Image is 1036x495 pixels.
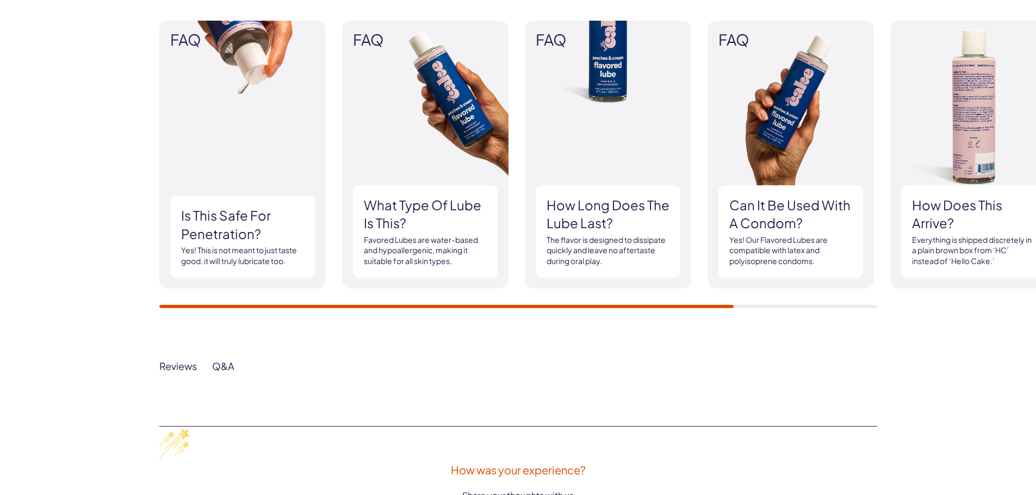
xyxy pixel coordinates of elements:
p: Everything is shipped discretely in a plain brown box from ‘HC’ instead of ‘Hello Cake.’ [912,235,1035,267]
p: Favored Lubes are water-based and hypoallergenic, making it suitable for all skin types. [364,235,487,267]
p: Yes! This is not meant to just taste good, it will truly lubricate too. [181,245,304,266]
p: Yes! Our Flavored Lubes are compatible with latex and polyisoprene condoms. [729,235,852,267]
div: Reviews [159,360,197,372]
h3: How long does the lube last? [547,196,669,233]
h3: Is this safe for penetration? [181,206,304,243]
span: FAQ [353,32,498,48]
div: Q&A [212,360,234,373]
h3: How does this arrive? [912,196,1035,233]
span: FAQ [718,32,863,48]
span: FAQ [536,32,680,48]
h3: What type of lube is this? [364,196,487,233]
div: How was your experience? [159,463,877,477]
span: FAQ [170,32,315,48]
h3: Can it be used with a condom? [729,196,852,233]
p: The flavor is designed to dissipate quickly and leave no aftertaste during oral play. [547,235,669,267]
